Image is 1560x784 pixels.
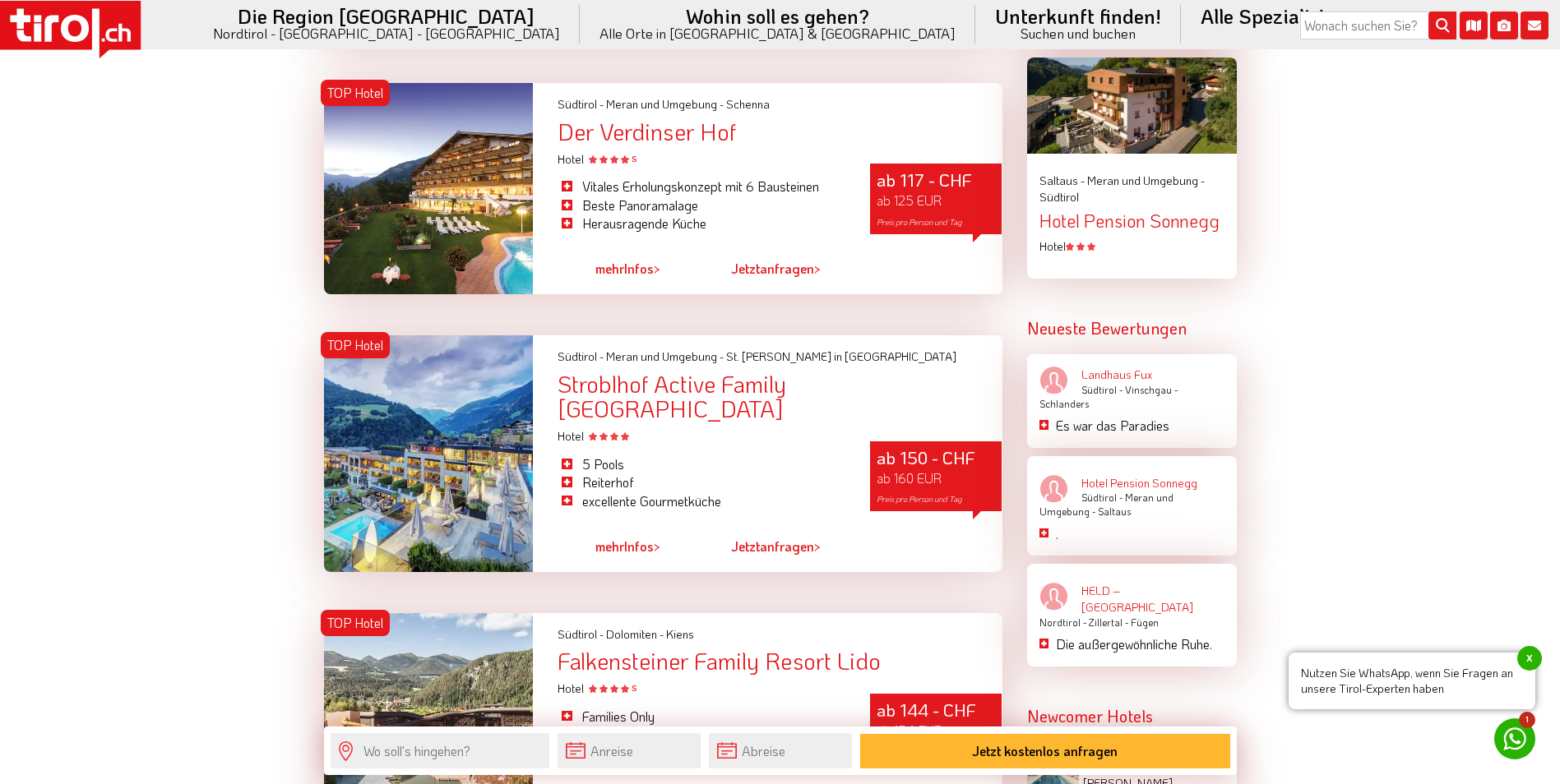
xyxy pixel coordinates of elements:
[731,251,821,288] a: Jetztanfragen>
[1039,397,1089,410] span: Schlanders
[1131,616,1159,629] span: Fügen
[995,26,1161,40] small: Suchen und buchen
[558,96,604,112] span: Südtirol -
[321,80,390,106] div: TOP Hotel
[814,260,821,277] span: >
[1521,12,1548,39] i: Kontakt
[666,626,694,642] span: Kiens
[870,164,1002,233] div: ab 117 - CHF
[558,733,701,768] input: Anreise
[321,610,390,636] div: TOP Hotel
[1300,12,1456,39] input: Wonach suchen Sie?
[654,537,660,555] span: >
[654,260,660,277] span: >
[558,473,845,491] li: Reiterhof
[860,734,1230,768] button: Jetzt kostenlos anfragen
[1517,646,1542,671] span: x
[1519,712,1535,728] span: 1
[558,371,1002,422] div: Stroblhof Active Family [GEOGRAPHIC_DATA]
[1289,653,1535,709] span: Nutzen Sie WhatsApp, wenn Sie Fragen an unsere Tirol-Experten haben
[331,733,549,768] input: Wo soll's hingehen?
[321,332,390,358] div: TOP Hotel
[213,26,560,40] small: Nordtirol - [GEOGRAPHIC_DATA] - [GEOGRAPHIC_DATA]
[877,469,942,487] span: ab 160 EUR
[1039,238,1224,255] div: Hotel
[558,178,845,196] li: Vitales Erholungskonzept mit 6 Bausteinen
[1490,12,1518,39] i: Fotogalerie
[814,537,821,555] span: >
[595,251,660,288] a: mehrInfos>
[558,708,845,726] li: Families Only
[877,191,942,209] span: ab 125 EUR
[709,733,852,768] input: Abreise
[558,626,604,642] span: Südtirol -
[731,260,760,277] span: Jetzt
[558,119,1002,145] div: Der Verdinser Hof
[1039,583,1224,615] a: HELD – [GEOGRAPHIC_DATA]
[558,151,636,167] span: Hotel
[1081,491,1123,504] span: Südtirol -
[606,348,724,364] span: Meran und Umgebung -
[1039,491,1173,518] span: Meran und Umgebung -
[1027,705,1153,726] strong: Newcomer Hotels
[1494,718,1535,759] a: 1 Nutzen Sie WhatsApp, wenn Sie Fragen an unsere Tirol-Experten habenx
[595,260,624,277] span: mehr
[1039,189,1079,205] span: Südtirol
[1056,525,1224,543] p: .
[726,96,770,112] span: Schenna
[595,528,660,565] a: mehrInfos>
[632,682,636,694] sup: S
[1098,505,1131,518] span: Saltaus
[1039,475,1224,491] a: Hotel Pension Sonnegg
[558,492,845,510] li: excellente Gourmetküche
[1125,383,1178,396] span: Vinschgau -
[731,537,760,555] span: Jetzt
[599,26,956,40] small: Alle Orte in [GEOGRAPHIC_DATA] & [GEOGRAPHIC_DATA]
[731,528,821,565] a: Jetztanfragen>
[1039,211,1224,231] div: Hotel Pension Sonnegg
[606,96,724,112] span: Meran und Umgebung -
[558,455,845,473] li: 5 Pools
[1056,635,1224,653] p: Die außergewöhnliche Ruhe.
[877,217,962,228] span: Preis pro Person und Tag
[1460,12,1488,39] i: Karte öffnen
[606,626,664,642] span: Dolomiten -
[558,196,845,214] li: Beste Panoramalage
[558,214,845,233] li: Herausragende Küche
[1056,417,1224,435] p: Es war das Paradies
[870,441,1002,511] div: ab 150 - CHF
[1081,383,1123,396] span: Südtirol -
[877,722,942,739] span: ab 154 EUR
[1039,616,1086,629] span: Nordtirol -
[632,153,636,164] sup: S
[1089,616,1128,629] span: Zillertal -
[1039,173,1085,188] span: Saltaus -
[1027,317,1187,339] strong: Neueste Bewertungen
[558,648,1002,674] div: Falkensteiner Family Resort Lido
[1039,173,1224,254] a: Saltaus - Meran und Umgebung - Südtirol Hotel Pension Sonnegg Hotel
[595,537,624,555] span: mehr
[558,428,629,444] span: Hotel
[1039,367,1224,383] a: Landhaus Fux
[870,694,1002,763] div: ab 144 - CHF
[726,348,956,364] span: St. [PERSON_NAME] in [GEOGRAPHIC_DATA]
[558,680,636,696] span: Hotel
[877,494,962,505] span: Preis pro Person und Tag
[1087,173,1205,188] span: Meran und Umgebung -
[558,348,604,364] span: Südtirol -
